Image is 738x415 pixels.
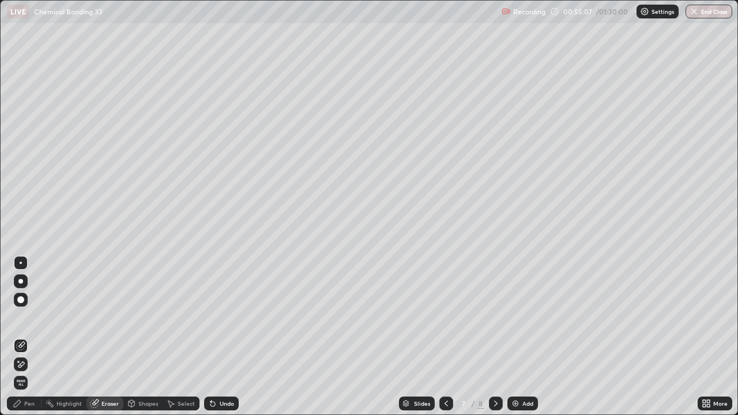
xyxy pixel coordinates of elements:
div: Pen [24,401,35,406]
div: Shapes [138,401,158,406]
div: Slides [414,401,430,406]
p: LIVE [10,7,26,16]
p: Settings [652,9,674,14]
button: End Class [686,5,732,18]
img: class-settings-icons [640,7,649,16]
img: add-slide-button [511,399,520,408]
div: More [713,401,728,406]
div: 7 [458,400,469,407]
div: Eraser [101,401,119,406]
div: Add [522,401,533,406]
div: Select [178,401,195,406]
p: Recording [513,7,545,16]
img: end-class-cross [690,7,699,16]
div: 8 [477,398,484,409]
div: / [472,400,475,407]
img: recording.375f2c34.svg [502,7,511,16]
div: Undo [220,401,234,406]
p: Chemical Bonding 33 [34,7,103,16]
div: Highlight [57,401,82,406]
span: Erase all [14,379,27,386]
